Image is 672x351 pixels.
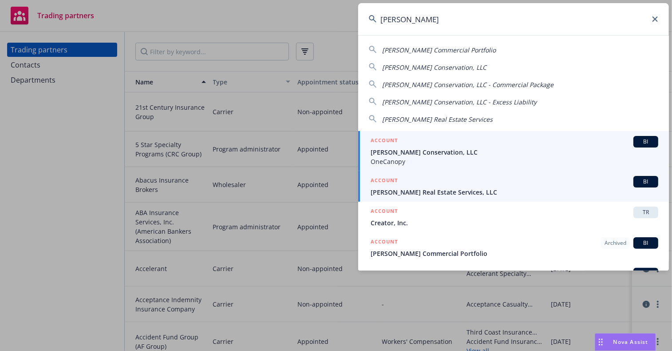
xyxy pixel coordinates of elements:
span: Archived [605,239,626,247]
span: [PERSON_NAME] Conservation, LLC - Commercial Package [382,80,553,89]
span: OneCanopy [371,157,658,166]
span: Nova Assist [613,338,648,346]
h5: ACCOUNT [371,237,398,248]
span: [PERSON_NAME] Conservation, LLC - Excess Liability [382,98,537,106]
span: [PERSON_NAME] Real Estate Services, LLC [371,187,658,197]
a: ACCOUNTArchivedBI[PERSON_NAME] Commercial Portfolio [358,232,669,263]
h5: ACCOUNT [371,176,398,187]
input: Search... [358,3,669,35]
a: ACCOUNTBI[PERSON_NAME] Real Estate Services, LLC [358,171,669,202]
span: [PERSON_NAME] Commercial Portfolio [371,249,658,258]
span: BI [637,178,655,186]
span: BI [637,239,655,247]
span: Creator, Inc. [371,218,658,227]
a: ACCOUNTBI [358,263,669,294]
div: Drag to move [595,334,606,351]
span: [PERSON_NAME] Conservation, LLC [382,63,486,72]
span: [PERSON_NAME] Real Estate Services [382,115,493,124]
h5: ACCOUNT [371,268,398,279]
span: BI [637,270,655,278]
span: BI [637,138,655,146]
button: Nova Assist [595,333,656,351]
span: TR [637,208,655,216]
a: ACCOUNTTRCreator, Inc. [358,202,669,232]
h5: ACCOUNT [371,207,398,217]
a: ACCOUNTBI[PERSON_NAME] Conservation, LLCOneCanopy [358,131,669,171]
h5: ACCOUNT [371,136,398,147]
span: [PERSON_NAME] Commercial Portfolio [382,46,496,54]
span: [PERSON_NAME] Conservation, LLC [371,148,658,157]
